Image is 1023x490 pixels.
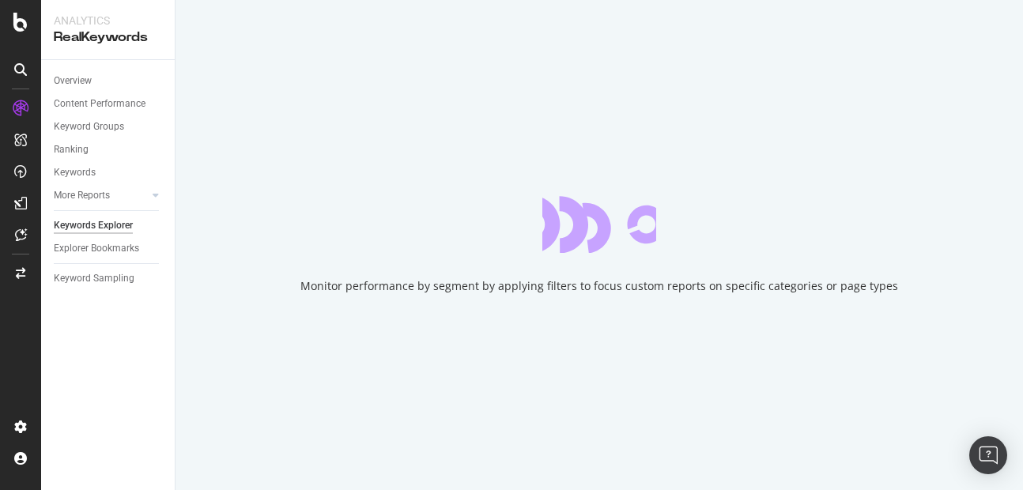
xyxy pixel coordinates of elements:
[300,278,898,294] div: Monitor performance by segment by applying filters to focus custom reports on specific categories...
[54,240,164,257] a: Explorer Bookmarks
[54,73,92,89] div: Overview
[54,164,96,181] div: Keywords
[54,73,164,89] a: Overview
[54,217,164,234] a: Keywords Explorer
[969,436,1007,474] div: Open Intercom Messenger
[54,119,124,135] div: Keyword Groups
[54,119,164,135] a: Keyword Groups
[542,196,656,253] div: animation
[54,96,164,112] a: Content Performance
[54,141,89,158] div: Ranking
[54,270,134,287] div: Keyword Sampling
[54,270,164,287] a: Keyword Sampling
[54,240,139,257] div: Explorer Bookmarks
[54,28,162,47] div: RealKeywords
[54,187,110,204] div: More Reports
[54,164,164,181] a: Keywords
[54,96,145,112] div: Content Performance
[54,187,148,204] a: More Reports
[54,141,164,158] a: Ranking
[54,217,133,234] div: Keywords Explorer
[54,13,162,28] div: Analytics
